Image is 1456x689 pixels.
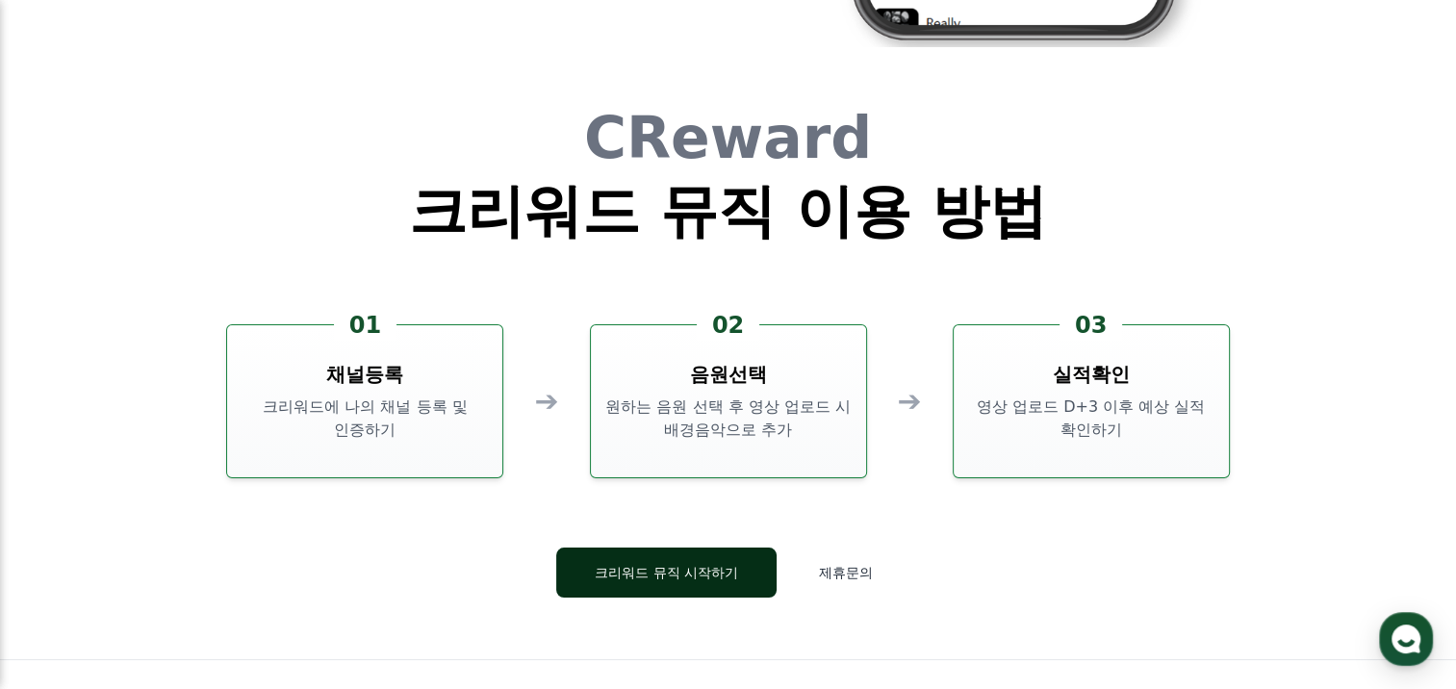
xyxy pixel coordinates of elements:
div: 03 [1060,310,1122,341]
h1: 크리워드 뮤직 이용 방법 [409,182,1047,240]
p: 영상 업로드 D+3 이후 예상 실적 확인하기 [961,396,1221,442]
h3: 음원선택 [690,361,767,388]
div: ➔ [898,384,922,419]
h3: 채널등록 [326,361,403,388]
p: 크리워드에 나의 채널 등록 및 인증하기 [235,396,495,442]
div: 01 [334,310,396,341]
span: 대화 [176,559,199,574]
div: ➔ [534,384,558,419]
a: 대화 [127,529,248,577]
span: 설정 [297,558,320,574]
a: 설정 [248,529,370,577]
span: 홈 [61,558,72,574]
a: 홈 [6,529,127,577]
h1: CReward [409,109,1047,166]
div: 02 [697,310,759,341]
h3: 실적확인 [1053,361,1130,388]
p: 원하는 음원 선택 후 영상 업로드 시 배경음악으로 추가 [599,396,858,442]
button: 크리워드 뮤직 시작하기 [556,548,777,598]
button: 제휴문의 [792,548,900,598]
